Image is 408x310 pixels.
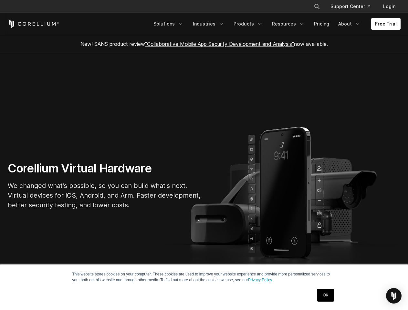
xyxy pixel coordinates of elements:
a: Privacy Policy. [248,278,273,282]
a: Resources [268,18,309,30]
a: Industries [189,18,228,30]
a: Solutions [150,18,188,30]
a: Pricing [310,18,333,30]
div: Navigation Menu [306,1,401,12]
div: Navigation Menu [150,18,401,30]
a: OK [317,289,334,302]
p: This website stores cookies on your computer. These cookies are used to improve your website expe... [72,271,336,283]
a: About [334,18,365,30]
span: New! SANS product review now available. [80,41,328,47]
p: We changed what's possible, so you can build what's next. Virtual devices for iOS, Android, and A... [8,181,202,210]
button: Search [311,1,323,12]
div: Open Intercom Messenger [386,288,402,304]
h1: Corellium Virtual Hardware [8,161,202,176]
a: Products [230,18,267,30]
a: "Collaborative Mobile App Security Development and Analysis" [145,41,294,47]
a: Support Center [325,1,375,12]
a: Free Trial [371,18,401,30]
a: Corellium Home [8,20,59,28]
a: Login [378,1,401,12]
